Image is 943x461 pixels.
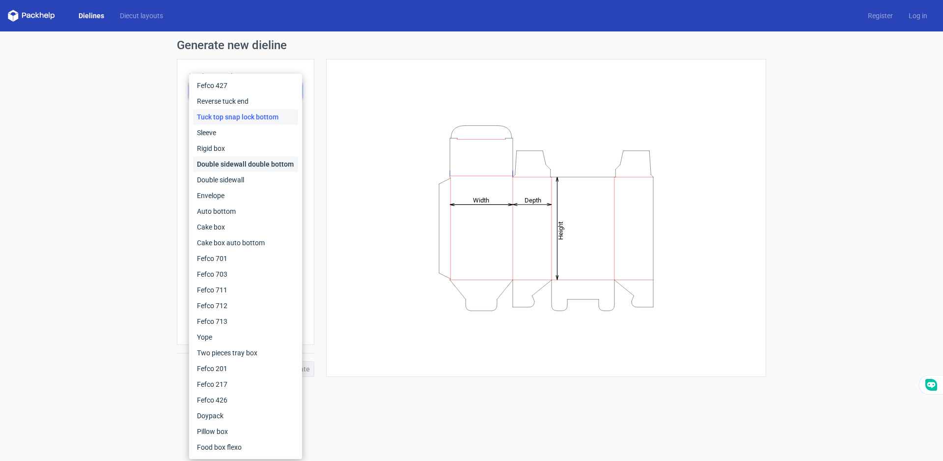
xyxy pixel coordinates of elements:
div: Tuck top snap lock bottom [193,109,298,125]
div: Fefco 426 [193,392,298,408]
div: Fefco 201 [193,361,298,376]
div: Doypack [193,408,298,424]
div: Pillow box [193,424,298,439]
div: Fefco 427 [193,78,298,93]
div: Fefco 712 [193,298,298,314]
div: Yope [193,329,298,345]
div: Sleeve [193,125,298,141]
a: Register [860,11,901,21]
div: Fefco 711 [193,282,298,298]
div: Double sidewall double bottom [193,156,298,172]
div: Auto bottom [193,203,298,219]
a: Log in [901,11,935,21]
div: Fefco 217 [193,376,298,392]
div: Two pieces tray box [193,345,298,361]
div: Double sidewall [193,172,298,188]
div: Food box flexo [193,439,298,455]
div: Cake box [193,219,298,235]
tspan: Height [557,221,564,239]
a: Dielines [71,11,112,21]
div: Cake box auto bottom [193,235,298,251]
tspan: Depth [525,196,541,203]
a: Diecut layouts [112,11,171,21]
div: Reverse tuck end [193,93,298,109]
div: Fefco 713 [193,314,298,329]
div: Fefco 701 [193,251,298,266]
h1: Generate new dieline [177,39,766,51]
label: Product template [189,71,302,81]
div: Rigid box [193,141,298,156]
tspan: Width [473,196,489,203]
div: Envelope [193,188,298,203]
div: Fefco 703 [193,266,298,282]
